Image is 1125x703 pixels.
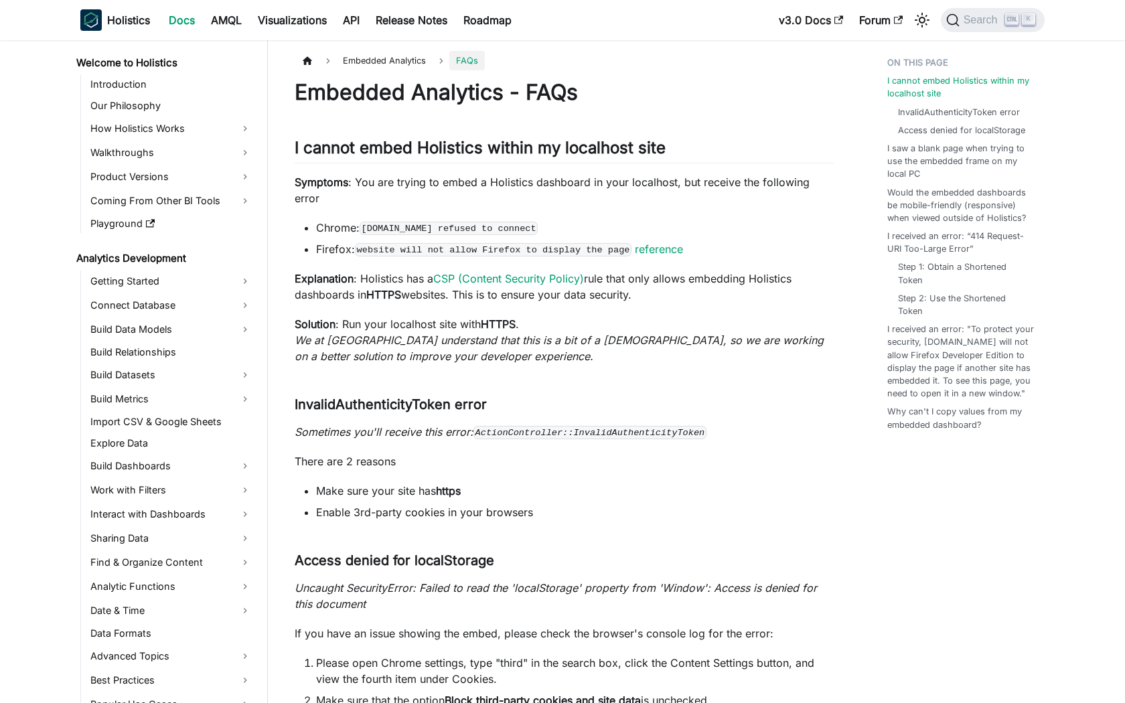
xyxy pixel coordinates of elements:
[80,9,102,31] img: Holistics
[86,75,256,94] a: Introduction
[295,317,335,331] strong: Solution
[887,74,1037,100] a: I cannot embed Holistics within my localhost site
[355,243,631,256] code: website will not allow Firefox to display the page
[295,51,320,70] a: Home page
[316,483,834,499] li: Make sure your site has
[107,12,150,28] b: Holistics
[86,412,256,431] a: Import CSV & Google Sheets
[86,388,256,410] a: Build Metrics
[86,434,256,453] a: Explore Data
[295,425,706,439] em: Sometimes you'll receive this error:
[86,624,256,643] a: Data Formats
[295,552,834,569] h3: Access denied for localStorage
[86,190,256,212] a: Coming From Other BI Tools
[86,319,256,340] a: Build Data Models
[1022,13,1035,25] kbd: K
[316,655,834,687] li: Please open Chrome settings, type "third" in the search box, click the Content Settings button, a...
[86,214,256,233] a: Playground
[635,242,683,256] a: reference
[250,9,335,31] a: Visualizations
[851,9,911,31] a: Forum
[887,405,1037,431] a: Why can't I copy values from my embedded dashboard?
[295,51,834,70] nav: Breadcrumbs
[887,186,1037,225] a: Would the embedded dashboards be mobile-friendly (responsive) when viewed outside of Holistics?
[960,14,1006,26] span: Search
[86,118,256,139] a: How Holistics Works
[295,316,834,364] p: : Run your localhost site with .
[86,552,256,573] a: Find & Organize Content
[295,79,834,106] h1: Embedded Analytics - FAQs
[86,645,256,667] a: Advanced Topics
[86,343,256,362] a: Build Relationships
[295,138,834,163] h2: I cannot embed Holistics within my localhost site
[86,270,256,292] a: Getting Started
[360,222,538,235] code: [DOMAIN_NAME] refused to connect
[295,174,834,206] p: : You are trying to embed a Holistics dashboard in your localhost, but receive the following error
[86,364,256,386] a: Build Datasets
[335,9,368,31] a: API
[295,581,817,611] em: Uncaught SecurityError: Failed to read the 'localStorage' property from 'Window': Access is denie...
[72,54,256,72] a: Welcome to Holistics
[295,272,354,285] strong: Explanation
[72,249,256,268] a: Analytics Development
[316,504,834,520] li: Enable 3rd-party cookies in your browsers
[295,270,834,303] p: : Holistics has a rule that only allows embedding Holistics dashboards in websites. This is to en...
[161,9,203,31] a: Docs
[86,528,256,549] a: Sharing Data
[86,503,256,525] a: Interact with Dashboards
[86,455,256,477] a: Build Dashboards
[86,600,256,621] a: Date & Time
[898,124,1025,137] a: Access denied for localStorage
[86,479,256,501] a: Work with Filters
[316,241,834,257] li: Firefox:
[771,9,851,31] a: v3.0 Docs
[336,51,433,70] span: Embedded Analytics
[295,625,834,641] p: If you have an issue showing the embed, please check the browser's console log for the error:
[366,288,401,301] strong: HTTPS
[86,576,256,597] a: Analytic Functions
[203,9,250,31] a: AMQL
[86,166,256,187] a: Product Versions
[86,295,256,316] a: Connect Database
[473,426,706,439] code: ActionController::InvalidAuthenticityToken
[911,9,933,31] button: Switch between dark and light mode (currently light mode)
[436,484,461,497] strong: https
[898,260,1031,286] a: Step 1: Obtain a Shortened Token
[295,175,348,189] strong: Symptoms
[887,230,1037,255] a: I received an error: “414 Request-URI Too-Large Error”
[295,333,824,363] em: We at [GEOGRAPHIC_DATA] understand that this is a bit of a [DEMOGRAPHIC_DATA], so we are working ...
[67,40,268,703] nav: Docs sidebar
[80,9,150,31] a: HolisticsHolistics
[316,220,834,236] li: Chrome:
[898,292,1031,317] a: Step 2: Use the Shortened Token
[455,9,520,31] a: Roadmap
[86,142,256,163] a: Walkthroughs
[898,106,1020,119] a: InvalidAuthenticityToken error
[368,9,455,31] a: Release Notes
[449,51,485,70] span: FAQs
[941,8,1045,32] button: Search (Ctrl+K)
[481,317,516,331] strong: HTTPS
[86,670,256,691] a: Best Practices
[86,96,256,115] a: Our Philosophy
[433,272,584,285] a: CSP (Content Security Policy)
[887,323,1037,400] a: I received an error: "To protect your security, [DOMAIN_NAME] will not allow Firefox Developer Ed...
[295,396,834,413] h3: InvalidAuthenticityToken error
[887,142,1037,181] a: I saw a blank page when trying to use the embedded frame on my local PC
[295,453,834,469] p: There are 2 reasons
